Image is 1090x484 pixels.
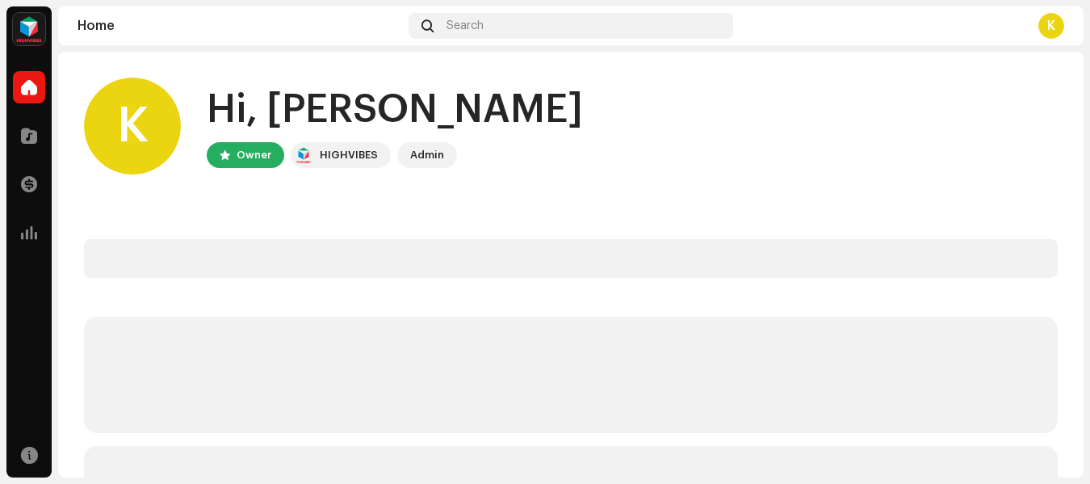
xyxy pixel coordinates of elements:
div: K [84,78,181,175]
div: HIGHVIBES [320,145,378,165]
div: Hi, [PERSON_NAME] [207,84,583,136]
img: feab3aad-9b62-475c-8caf-26f15a9573ee [13,13,45,45]
img: feab3aad-9b62-475c-8caf-26f15a9573ee [294,145,313,165]
div: Home [78,19,402,32]
div: Owner [237,145,271,165]
div: K [1038,13,1064,39]
div: Admin [410,145,444,165]
span: Search [446,19,484,32]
